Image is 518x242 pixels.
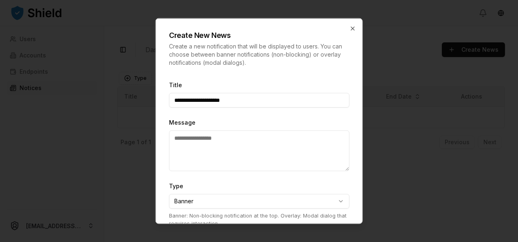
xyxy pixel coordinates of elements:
label: Type [169,183,183,189]
label: Title [169,81,182,88]
p: Create a new notification that will be displayed to users. You can choose between banner notifica... [169,42,349,67]
p: Banner: Non-blocking notification at the top. Overlay: Modal dialog that requires interaction. [169,212,349,227]
label: Message [169,119,195,126]
h2: Create New News [169,32,349,39]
